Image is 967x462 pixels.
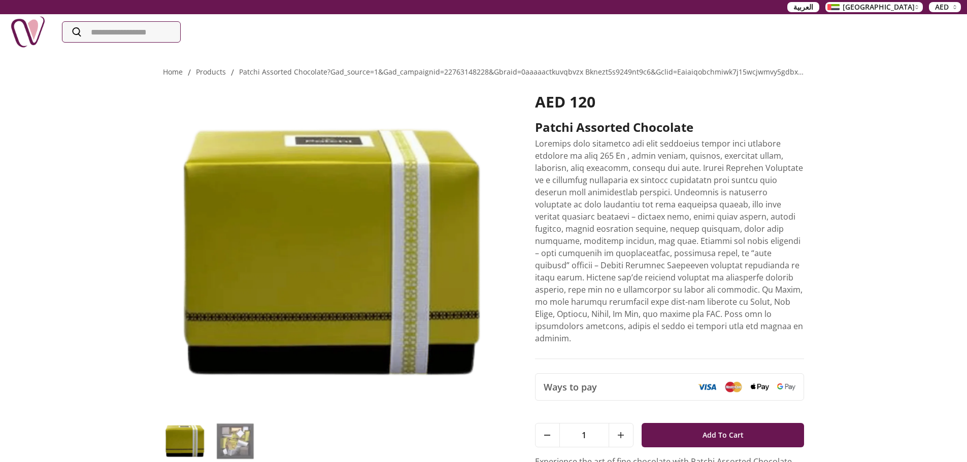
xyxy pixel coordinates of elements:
span: 1 [560,423,609,447]
img: Mastercard [724,381,743,392]
span: العربية [793,2,813,12]
li: / [188,66,191,79]
a: Home [163,67,183,77]
img: Google Pay [777,383,795,390]
img: Nigwa-uae-gifts [10,14,46,50]
h2: Patchi Assorted Chocolate [535,119,805,135]
input: Search [62,22,180,42]
button: Add To Cart [642,423,805,447]
img: Patchi Assorted Chocolate Patchi Assorted Chocolate – Luxury Mixed Chocolates send chocolate birt... [163,93,507,415]
img: Arabic_dztd3n.png [827,4,840,10]
span: AED [935,2,949,12]
img: Patchi Assorted Chocolate [213,421,257,461]
a: products [196,67,226,77]
span: AED 120 [535,91,595,112]
img: Patchi Assorted Chocolate [163,421,208,461]
span: [GEOGRAPHIC_DATA] [843,2,915,12]
span: Ways to pay [544,380,597,394]
a: patchi assorted chocolate?gad_source=1&gad_campaignid=22763148228&gbraid=0aaaaactkuvqbvzx bknezt5... [239,67,895,77]
span: Add To Cart [703,426,744,444]
li: / [231,66,234,79]
img: Visa [698,383,716,390]
button: [GEOGRAPHIC_DATA] [825,2,923,12]
button: AED [929,2,961,12]
img: Apple Pay [751,383,769,391]
p: Loremips dolo sitametco adi elit seddoeius tempor inci utlabore etdolore ma aliq 265 En , admin v... [535,137,805,344]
